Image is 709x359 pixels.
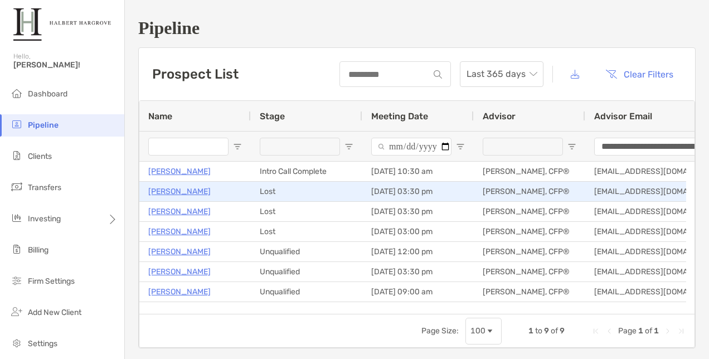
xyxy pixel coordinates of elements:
span: Advisor Email [594,111,652,122]
img: input icon [434,70,442,79]
div: [DATE] 03:00 pm [362,222,474,241]
span: 9 [544,326,549,336]
div: Lost [251,182,362,201]
div: Next Page [663,327,672,336]
a: [PERSON_NAME] [148,245,211,259]
img: add_new_client icon [10,305,23,318]
img: pipeline icon [10,118,23,131]
span: 9 [560,326,565,336]
div: Client [251,302,362,322]
span: Name [148,111,172,122]
img: firm-settings icon [10,274,23,287]
span: Billing [28,245,48,255]
img: clients icon [10,149,23,162]
div: [PERSON_NAME], CFP® [474,282,585,302]
button: Open Filter Menu [344,142,353,151]
div: [DATE] 03:30 pm [362,202,474,221]
div: [PERSON_NAME], CFP® [474,202,585,221]
span: Meeting Date [371,111,428,122]
img: transfers icon [10,180,23,193]
span: Dashboard [28,89,67,99]
span: Advisor [483,111,516,122]
div: [PERSON_NAME], CFP® [474,302,585,322]
span: 1 [654,326,659,336]
a: [PERSON_NAME] [148,285,211,299]
img: billing icon [10,242,23,256]
span: to [535,326,542,336]
a: [PERSON_NAME] [148,185,211,198]
span: Clients [28,152,52,161]
div: Unqualified [251,262,362,282]
div: Intro Call Complete [251,162,362,181]
button: Clear Filters [597,62,682,86]
div: 100 [470,326,485,336]
h3: Prospect List [152,66,239,82]
div: [DATE] 10:30 am [362,162,474,181]
a: [PERSON_NAME] [148,225,211,239]
button: Open Filter Menu [456,142,465,151]
div: [PERSON_NAME], CFP® [474,222,585,241]
div: Unqualified [251,242,362,261]
img: investing icon [10,211,23,225]
a: [PERSON_NAME] [148,265,211,279]
span: of [551,326,558,336]
div: Lost [251,202,362,221]
div: [DATE] 03:30 pm [362,182,474,201]
span: Last 365 days [467,62,537,86]
span: Page [618,326,637,336]
div: [DATE] 03:30 pm [362,262,474,282]
span: Settings [28,339,57,348]
div: [PERSON_NAME], CFP® [474,262,585,282]
span: Pipeline [28,120,59,130]
a: [PERSON_NAME] [148,164,211,178]
span: 1 [528,326,533,336]
span: Firm Settings [28,276,75,286]
a: [PERSON_NAME] [148,305,211,319]
div: Last Page [677,327,686,336]
span: Transfers [28,183,61,192]
div: [PERSON_NAME], CFP® [474,242,585,261]
div: [PERSON_NAME], CFP® [474,182,585,201]
div: [DATE] 10:30 am [362,302,474,322]
img: settings icon [10,336,23,350]
img: Zoe Logo [13,4,111,45]
span: Investing [28,214,61,224]
input: Name Filter Input [148,138,229,156]
div: Previous Page [605,327,614,336]
div: [DATE] 09:00 am [362,282,474,302]
img: dashboard icon [10,86,23,100]
span: of [645,326,652,336]
button: Open Filter Menu [233,142,242,151]
div: Unqualified [251,282,362,302]
div: [PERSON_NAME], CFP® [474,162,585,181]
input: Meeting Date Filter Input [371,138,451,156]
span: Stage [260,111,285,122]
span: 1 [638,326,643,336]
div: Page Size: [421,326,459,336]
a: [PERSON_NAME] [148,205,211,219]
div: [DATE] 12:00 pm [362,242,474,261]
div: Page Size [465,318,502,345]
span: Add New Client [28,308,81,317]
div: Lost [251,222,362,241]
button: Open Filter Menu [567,142,576,151]
div: First Page [591,327,600,336]
span: [PERSON_NAME]! [13,60,118,70]
h1: Pipeline [138,18,696,38]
